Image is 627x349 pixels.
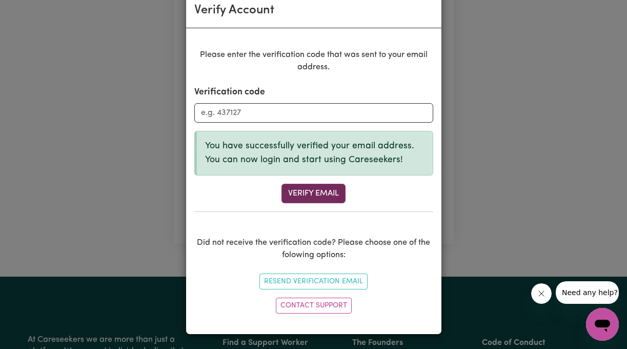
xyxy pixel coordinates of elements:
p: You have successfully verified your email address. You can now login and start using Careseekers! [205,140,424,167]
button: Verify Email [281,184,346,203]
p: Please enter the verification code that was sent to your email address. [194,49,433,73]
p: Did not receive the verification code? Please choose one of the folowing options: [194,237,433,261]
a: Contact Support [276,298,352,314]
div: Verify Account [194,1,274,20]
label: Verification code [194,86,265,99]
iframe: Button to launch messaging window [586,308,619,341]
input: e.g. 437127 [194,103,433,123]
iframe: Message from company [556,281,619,304]
button: Resend Verification Email [259,274,368,289]
iframe: Close message [531,283,552,304]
